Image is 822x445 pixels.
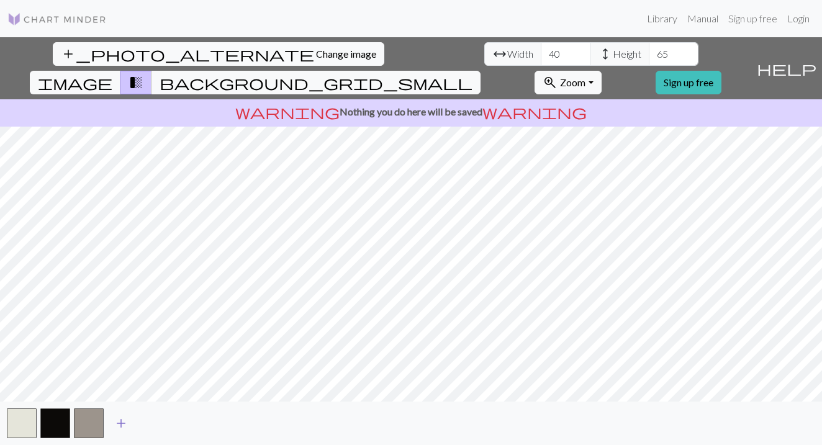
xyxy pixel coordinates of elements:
[613,47,641,61] span: Height
[751,37,822,99] button: Help
[106,411,137,435] button: Add color
[507,47,533,61] span: Width
[5,104,817,119] p: Nothing you do here will be saved
[38,74,112,91] span: image
[160,74,472,91] span: background_grid_small
[129,74,143,91] span: transition_fade
[53,42,384,66] button: Change image
[535,71,601,94] button: Zoom
[482,103,587,120] span: warning
[560,76,585,88] span: Zoom
[7,12,107,27] img: Logo
[782,6,815,31] a: Login
[61,45,314,63] span: add_photo_alternate
[492,45,507,63] span: arrow_range
[235,103,340,120] span: warning
[757,60,816,77] span: help
[682,6,723,31] a: Manual
[598,45,613,63] span: height
[642,6,682,31] a: Library
[723,6,782,31] a: Sign up free
[656,71,721,94] a: Sign up free
[114,415,129,432] span: add
[316,48,376,60] span: Change image
[543,74,558,91] span: zoom_in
